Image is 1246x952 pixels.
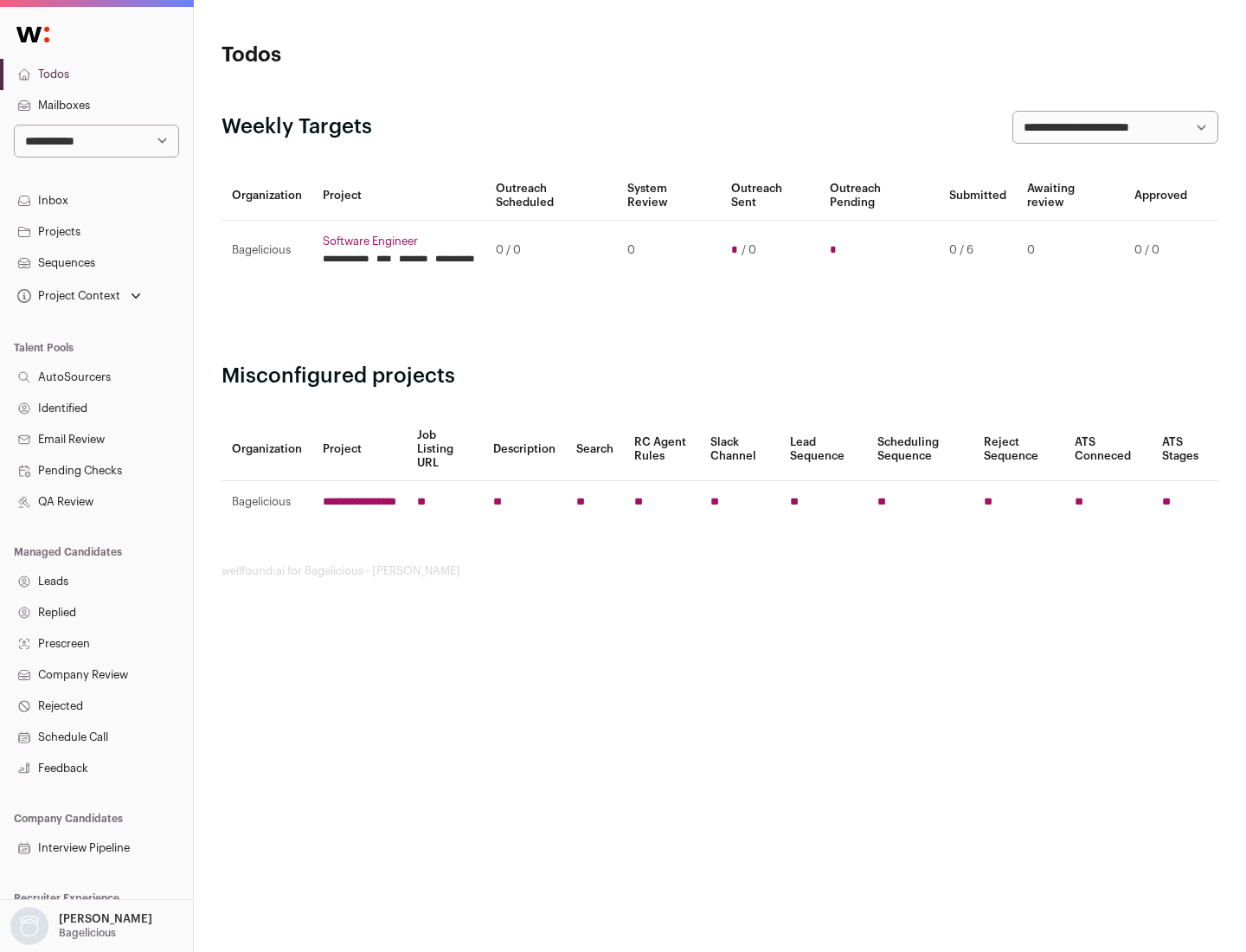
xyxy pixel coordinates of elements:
[222,564,1218,578] footer: wellfound:ai for Bagelicious - [PERSON_NAME]
[939,221,1017,280] td: 0 / 6
[312,418,407,481] th: Project
[222,42,554,69] h1: Todos
[222,221,312,280] td: Bagelicious
[222,418,312,481] th: Organization
[485,171,617,221] th: Outreach Scheduled
[1017,221,1124,280] td: 0
[10,907,48,945] img: nopic.png
[14,284,145,308] button: Open dropdown
[7,17,59,52] img: Wellfound
[780,418,867,481] th: Lead Sequence
[700,418,780,481] th: Slack Channel
[407,418,483,481] th: Job Listing URL
[939,171,1017,221] th: Submitted
[59,926,116,940] p: Bagelicious
[222,113,372,141] h2: Weekly Targets
[742,243,756,257] span: / 0
[973,418,1065,481] th: Reject Sequence
[222,171,312,221] th: Organization
[222,481,312,524] td: Bagelicious
[222,363,1218,390] h2: Misconfigured projects
[566,418,624,481] th: Search
[323,235,475,248] a: Software Engineer
[1017,171,1124,221] th: Awaiting review
[624,418,699,481] th: RC Agent Rules
[1152,418,1218,481] th: ATS Stages
[7,907,156,945] button: Open dropdown
[617,221,720,280] td: 0
[485,221,617,280] td: 0 / 0
[867,418,973,481] th: Scheduling Sequence
[14,289,120,303] div: Project Context
[1124,221,1198,280] td: 0 / 0
[721,171,820,221] th: Outreach Sent
[1124,171,1198,221] th: Approved
[312,171,485,221] th: Project
[1064,418,1151,481] th: ATS Conneced
[483,418,566,481] th: Description
[617,171,720,221] th: System Review
[59,912,152,926] p: [PERSON_NAME]
[819,171,938,221] th: Outreach Pending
